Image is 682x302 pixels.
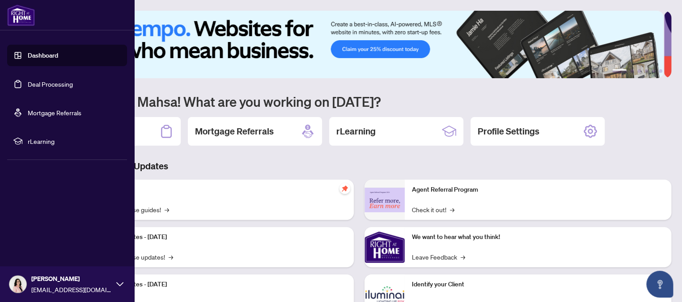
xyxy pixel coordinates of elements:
[461,252,465,262] span: →
[31,274,112,284] span: [PERSON_NAME]
[412,232,665,242] p: We want to hear what you think!
[450,205,454,214] span: →
[195,125,274,138] h2: Mortgage Referrals
[47,11,664,78] img: Slide 0
[364,227,405,267] img: We want to hear what you think!
[612,69,627,73] button: 1
[47,160,671,172] h3: Brokerage & Industry Updates
[336,125,376,138] h2: rLearning
[412,185,665,195] p: Agent Referral Program
[339,183,350,194] span: pushpin
[652,69,655,73] button: 5
[412,252,465,262] a: Leave Feedback→
[47,93,671,110] h1: Welcome back Mahsa! What are you working on [DATE]?
[94,185,347,195] p: Self-Help
[364,188,405,212] img: Agent Referral Program
[659,69,662,73] button: 6
[28,51,58,59] a: Dashboard
[646,271,673,298] button: Open asap
[412,205,454,214] a: Check it out!→
[165,205,169,214] span: →
[412,280,665,289] p: Identify your Client
[630,69,634,73] button: 2
[169,252,173,262] span: →
[31,285,112,294] span: [EMAIL_ADDRESS][DOMAIN_NAME]
[94,232,347,242] p: Platform Updates - [DATE]
[28,80,73,88] a: Deal Processing
[644,69,648,73] button: 4
[9,276,26,293] img: Profile Icon
[478,125,539,138] h2: Profile Settings
[94,280,347,289] p: Platform Updates - [DATE]
[637,69,641,73] button: 3
[28,136,121,146] span: rLearning
[7,4,35,26] img: logo
[28,109,81,117] a: Mortgage Referrals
